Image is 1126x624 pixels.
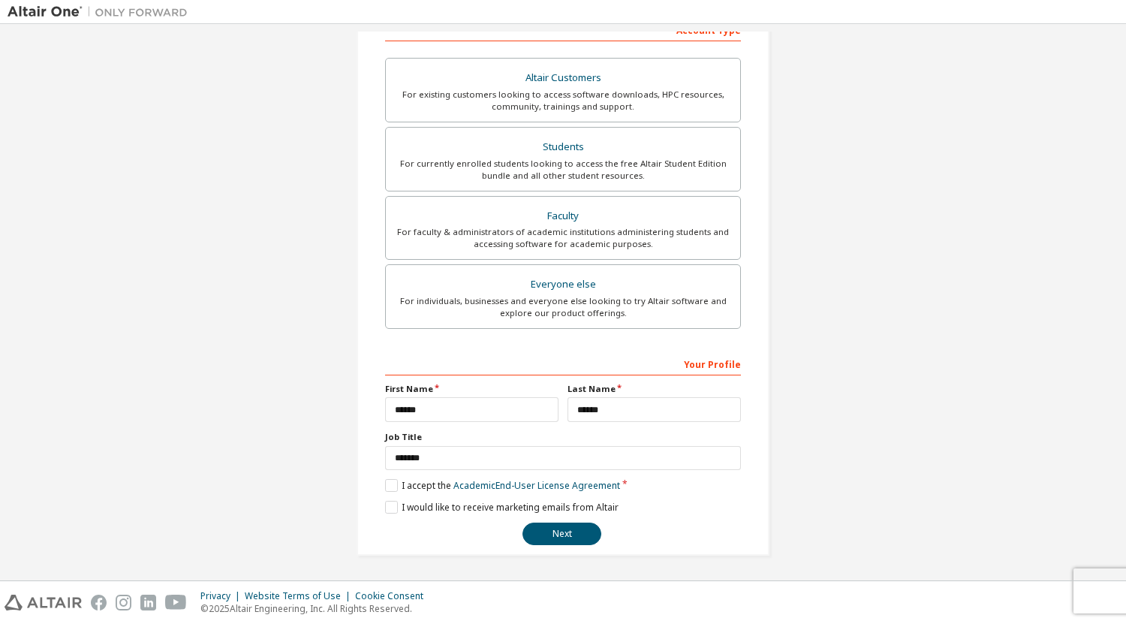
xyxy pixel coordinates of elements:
div: For currently enrolled students looking to access the free Altair Student Edition bundle and all ... [395,158,731,182]
div: For faculty & administrators of academic institutions administering students and accessing softwa... [395,226,731,250]
button: Next [522,523,601,545]
div: Faculty [395,206,731,227]
img: facebook.svg [91,595,107,610]
img: linkedin.svg [140,595,156,610]
div: Your Profile [385,351,741,375]
label: I would like to receive marketing emails from Altair [385,501,619,514]
p: © 2025 Altair Engineering, Inc. All Rights Reserved. [200,602,432,615]
div: Website Terms of Use [245,590,355,602]
div: Altair Customers [395,68,731,89]
div: Students [395,137,731,158]
label: Job Title [385,431,741,443]
a: Academic End-User License Agreement [453,479,620,492]
div: Cookie Consent [355,590,432,602]
label: First Name [385,383,558,395]
img: altair_logo.svg [5,595,82,610]
div: Privacy [200,590,245,602]
div: Everyone else [395,274,731,295]
label: I accept the [385,479,620,492]
div: For individuals, businesses and everyone else looking to try Altair software and explore our prod... [395,295,731,319]
img: instagram.svg [116,595,131,610]
div: For existing customers looking to access software downloads, HPC resources, community, trainings ... [395,89,731,113]
label: Last Name [568,383,741,395]
img: Altair One [8,5,195,20]
img: youtube.svg [165,595,187,610]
